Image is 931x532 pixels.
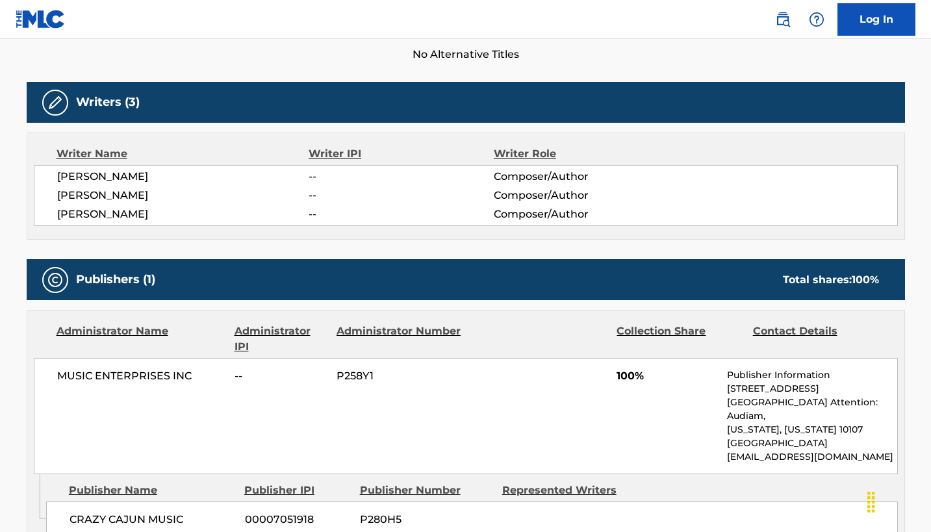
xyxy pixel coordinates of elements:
span: Composer/Author [494,169,662,184]
img: help [809,12,824,27]
span: -- [309,188,493,203]
span: P258Y1 [337,368,463,384]
span: Composer/Author [494,207,662,222]
span: P280H5 [360,512,492,527]
div: Publisher IPI [244,483,350,498]
span: -- [309,207,493,222]
span: -- [235,368,327,384]
div: Contact Details [753,323,879,355]
h5: Writers (3) [76,95,140,110]
span: CRAZY CAJUN MUSIC [70,512,235,527]
h5: Publishers (1) [76,272,155,287]
p: [EMAIL_ADDRESS][DOMAIN_NAME] [727,450,897,464]
p: Publisher Information [727,368,897,382]
p: [GEOGRAPHIC_DATA] [727,437,897,450]
p: [US_STATE], [US_STATE] 10107 [727,423,897,437]
span: 100% [617,368,717,384]
div: Publisher Name [69,483,235,498]
span: -- [309,169,493,184]
div: Administrator IPI [235,323,327,355]
img: Publishers [47,272,63,288]
div: Writer Name [57,146,309,162]
img: Writers [47,95,63,110]
iframe: Chat Widget [866,470,931,532]
span: [PERSON_NAME] [57,188,309,203]
p: [STREET_ADDRESS][GEOGRAPHIC_DATA] Attention: Audiam, [727,382,897,423]
img: search [775,12,791,27]
span: [PERSON_NAME] [57,207,309,222]
div: Administrator Number [337,323,463,355]
div: Writer IPI [309,146,494,162]
div: Help [804,6,830,32]
span: MUSIC ENTERPRISES INC [57,368,225,384]
div: Total shares: [783,272,879,288]
div: Represented Writers [502,483,635,498]
div: Publisher Number [360,483,492,498]
a: Public Search [770,6,796,32]
a: Log In [837,3,915,36]
span: No Alternative Titles [27,47,905,62]
img: MLC Logo [16,10,66,29]
span: Composer/Author [494,188,662,203]
div: Administrator Name [57,323,225,355]
div: Drag [861,483,882,522]
div: Collection Share [617,323,743,355]
span: 100 % [852,273,879,286]
span: 00007051918 [245,512,350,527]
span: [PERSON_NAME] [57,169,309,184]
div: Writer Role [494,146,662,162]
